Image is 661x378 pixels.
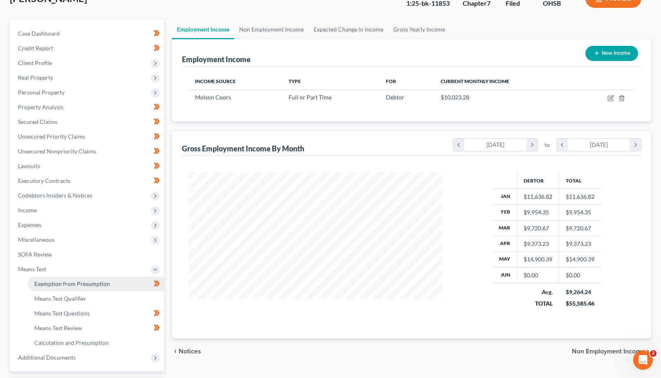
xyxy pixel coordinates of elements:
[524,208,552,216] div: $9,954.35
[195,94,231,101] span: Molson Coors
[172,348,179,355] i: chevron_left
[289,78,301,84] span: Type
[559,220,601,236] td: $9,720.67
[195,78,236,84] span: Income Source
[630,139,641,151] i: chevron_right
[18,45,53,52] span: Credit Report
[11,173,164,188] a: Executory Contracts
[18,251,52,258] span: SOFA Review
[309,20,388,39] a: Expected Change in Income
[34,280,110,287] span: Exemption from Presumption
[18,354,76,361] span: Additional Documents
[172,348,201,355] button: chevron_left Notices
[28,335,164,350] a: Calculation and Presumption
[11,144,164,159] a: Unsecured Nonpriority Claims
[559,189,601,205] td: $11,636.82
[234,20,309,39] a: Non Employment Income
[572,348,645,355] span: Non Employment Income
[172,20,234,39] a: Employment Income
[11,115,164,129] a: Secured Claims
[18,207,37,214] span: Income
[18,30,60,37] span: Case Dashboard
[34,339,109,346] span: Calculation and Presumption
[11,129,164,144] a: Unsecured Priority Claims
[28,321,164,335] a: Means Test Review
[572,348,651,355] button: Non Employment Income chevron_right
[559,236,601,252] td: $9,373.23
[386,78,396,84] span: For
[566,288,595,296] div: $9,264.24
[650,350,657,357] span: 2
[524,224,552,232] div: $9,720.67
[524,255,552,263] div: $14,900.39
[11,247,164,262] a: SOFA Review
[11,41,164,56] a: Credit Report
[18,192,92,199] span: Codebtors Insiders & Notices
[34,324,82,331] span: Means Test Review
[28,291,164,306] a: Means Test Qualifier
[464,139,527,151] div: [DATE]
[388,20,450,39] a: Gross Yearly Income
[18,118,57,125] span: Secured Claims
[453,139,464,151] i: chevron_left
[18,133,85,140] span: Unsecured Priority Claims
[182,144,304,153] div: Gross Employment Income By Month
[492,220,517,236] th: Mar
[386,94,404,101] span: Debtor
[544,141,550,149] span: to
[492,236,517,252] th: Apr
[527,139,538,151] i: chevron_right
[179,348,201,355] span: Notices
[524,299,553,308] div: TOTAL
[18,265,46,272] span: Means Test
[568,139,630,151] div: [DATE]
[18,236,54,243] span: Miscellaneous
[11,159,164,173] a: Lawsuits
[559,172,601,189] th: Total
[34,295,86,302] span: Means Test Qualifier
[441,78,509,84] span: Current Monthly Income
[557,139,568,151] i: chevron_left
[585,46,638,61] button: New Income
[559,252,601,267] td: $14,900.39
[289,94,332,101] span: Full or Part Time
[11,26,164,41] a: Case Dashboard
[524,240,552,248] div: $9,373.23
[18,177,70,184] span: Executory Contracts
[524,193,552,201] div: $11,636.82
[645,348,651,355] i: chevron_right
[28,277,164,291] a: Exemption from Presumption
[559,268,601,283] td: $0.00
[34,310,90,317] span: Means Test Questions
[559,205,601,220] td: $9,954.35
[524,288,553,296] div: Avg.
[524,271,552,279] div: $0.00
[492,189,517,205] th: Jan
[18,148,96,155] span: Unsecured Nonpriority Claims
[18,89,65,96] span: Personal Property
[28,306,164,321] a: Means Test Questions
[11,100,164,115] a: Property Analysis
[18,103,63,110] span: Property Analysis
[441,94,469,101] span: $10,023.28
[18,221,41,228] span: Expenses
[18,59,52,66] span: Client Profile
[18,74,53,81] span: Real Property
[492,268,517,283] th: Jun
[492,205,517,220] th: Feb
[492,252,517,267] th: May
[633,350,653,370] iframe: Intercom live chat
[18,162,40,169] span: Lawsuits
[566,299,595,308] div: $55,585.46
[182,54,251,64] div: Employment Income
[517,172,559,189] th: Debtor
